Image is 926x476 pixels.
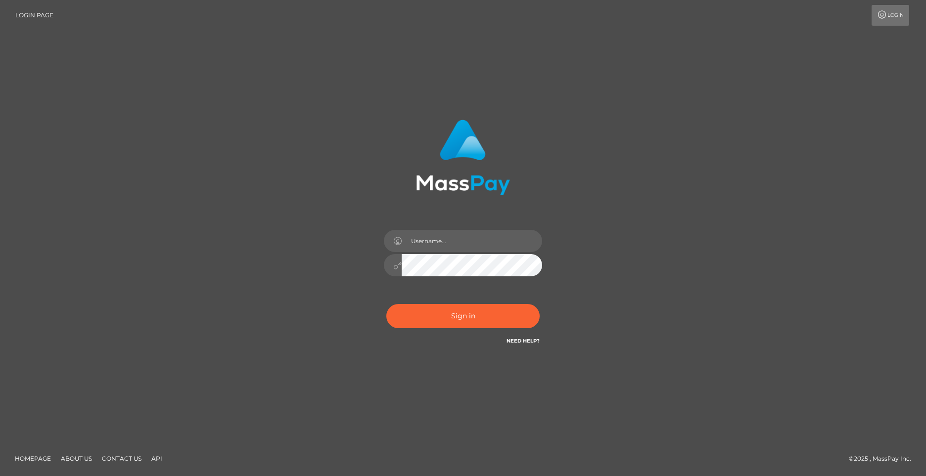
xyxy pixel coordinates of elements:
img: MassPay Login [416,120,510,195]
a: API [147,451,166,466]
a: About Us [57,451,96,466]
input: Username... [402,230,542,252]
a: Homepage [11,451,55,466]
a: Contact Us [98,451,145,466]
button: Sign in [386,304,540,328]
a: Login [872,5,909,26]
div: © 2025 , MassPay Inc. [849,453,919,464]
a: Login Page [15,5,53,26]
a: Need Help? [507,338,540,344]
